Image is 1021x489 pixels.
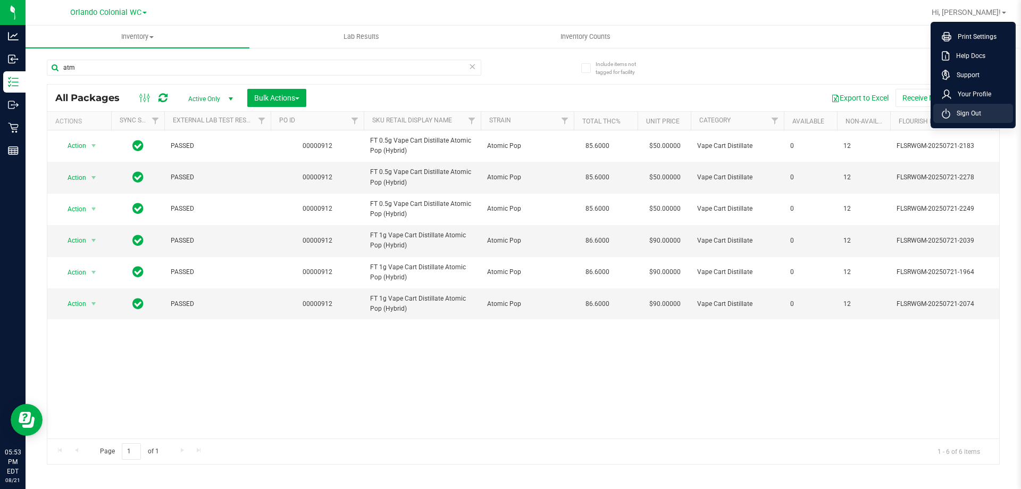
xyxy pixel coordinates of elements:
a: Unit Price [646,118,680,125]
span: Support [950,70,980,80]
span: In Sync [132,138,144,153]
span: Vape Cart Distillate [697,141,777,151]
span: Atomic Pop [487,141,567,151]
span: 0 [790,141,831,151]
a: Inventory [26,26,249,48]
span: 85.6000 [580,138,615,154]
a: 00000912 [303,237,332,244]
a: Filter [766,112,784,130]
button: Receive Non-Cannabis [896,89,983,107]
span: Action [58,170,87,185]
span: In Sync [132,233,144,248]
span: select [87,202,101,217]
span: In Sync [132,170,144,185]
span: FT 0.5g Vape Cart Distillate Atomic Pop (Hybrid) [370,136,474,156]
span: $90.00000 [644,264,686,280]
span: Include items not tagged for facility [596,60,649,76]
span: Atomic Pop [487,267,567,277]
span: Vape Cart Distillate [697,236,777,246]
span: Inventory [26,32,249,42]
span: PASSED [171,299,264,309]
span: FLSRWGM-20250721-2074 [897,299,1001,309]
inline-svg: Inbound [8,54,19,64]
a: 00000912 [303,205,332,212]
a: Non-Available [846,118,893,125]
span: FT 1g Vape Cart Distillate Atomic Pop (Hybrid) [370,294,474,314]
a: Filter [147,112,164,130]
span: 0 [790,299,831,309]
span: 86.6000 [580,296,615,312]
span: FT 1g Vape Cart Distillate Atomic Pop (Hybrid) [370,230,474,251]
span: 86.6000 [580,264,615,280]
span: Orlando Colonial WC [70,8,141,17]
span: 1 - 6 of 6 items [929,443,989,459]
button: Bulk Actions [247,89,306,107]
a: External Lab Test Result [173,117,256,124]
a: 00000912 [303,142,332,150]
a: Sync Status [120,117,161,124]
span: 12 [843,141,884,151]
span: Vape Cart Distillate [697,172,777,183]
span: FLSRWGM-20250721-1964 [897,267,1001,277]
span: Page of 1 [91,443,168,460]
span: All Packages [55,92,130,104]
span: Vape Cart Distillate [697,299,777,309]
span: Lab Results [329,32,394,42]
span: 0 [790,172,831,183]
a: Strain [489,117,511,124]
span: PASSED [171,236,264,246]
span: 12 [843,267,884,277]
span: In Sync [132,264,144,279]
span: Atomic Pop [487,172,567,183]
span: $50.00000 [644,201,686,217]
span: FT 0.5g Vape Cart Distillate Atomic Pop (Hybrid) [370,199,474,219]
input: Search Package ID, Item Name, SKU, Lot or Part Number... [47,60,481,76]
span: 0 [790,204,831,214]
span: Hi, [PERSON_NAME]! [932,8,1001,16]
a: Total THC% [582,118,621,125]
a: Flourish Package ID [899,118,966,125]
span: 85.6000 [580,201,615,217]
a: PO ID [279,117,295,124]
span: 12 [843,236,884,246]
iframe: Resource center [11,404,43,436]
span: In Sync [132,296,144,311]
span: Action [58,296,87,311]
span: PASSED [171,172,264,183]
a: Category [699,117,731,124]
span: FLSRWGM-20250721-2249 [897,204,1001,214]
span: 12 [843,204,884,214]
span: $50.00000 [644,138,686,154]
span: select [87,170,101,185]
inline-svg: Analytics [8,31,19,42]
a: Available [792,118,824,125]
div: Actions [55,118,107,125]
a: Help Docs [942,51,1009,61]
a: Filter [463,112,481,130]
inline-svg: Outbound [8,100,19,110]
button: Export to Excel [824,89,896,107]
span: select [87,233,101,248]
span: FT 1g Vape Cart Distillate Atomic Pop (Hybrid) [370,262,474,283]
inline-svg: Retail [8,122,19,133]
span: Action [58,233,87,248]
span: PASSED [171,267,264,277]
span: Atomic Pop [487,299,567,309]
span: Clear [468,60,476,73]
span: Vape Cart Distillate [697,267,777,277]
span: select [87,265,101,280]
span: select [87,296,101,311]
span: PASSED [171,204,264,214]
span: 86.6000 [580,233,615,248]
span: Atomic Pop [487,236,567,246]
span: 0 [790,236,831,246]
span: Inventory Counts [546,32,625,42]
span: FLSRWGM-20250721-2278 [897,172,1001,183]
a: 00000912 [303,268,332,276]
span: Help Docs [950,51,985,61]
span: Vape Cart Distillate [697,204,777,214]
span: 85.6000 [580,170,615,185]
span: $50.00000 [644,170,686,185]
a: 00000912 [303,173,332,181]
span: Sign Out [950,108,981,119]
